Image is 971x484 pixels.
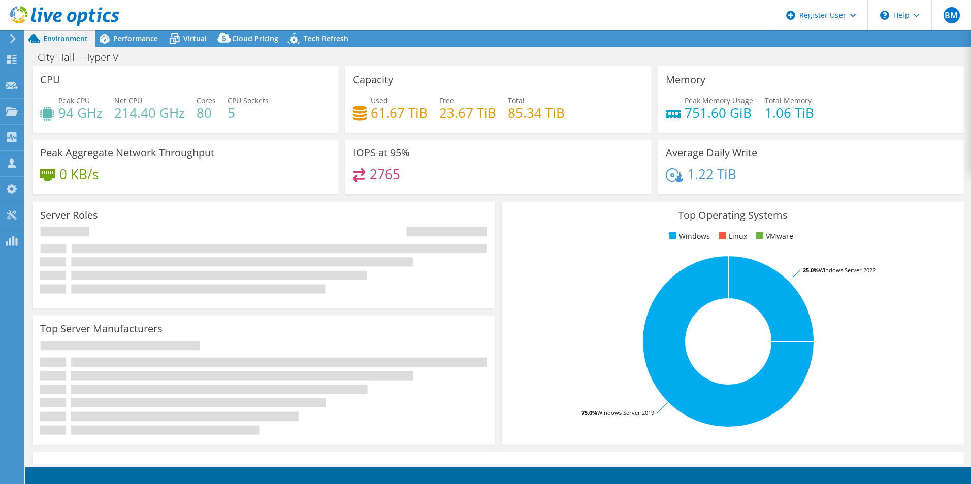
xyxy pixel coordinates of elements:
[667,231,710,242] li: Windows
[33,52,135,63] h1: City Hall - Hyper V
[232,33,278,43] span: Cloud Pricing
[40,323,163,334] h3: Top Server Manufacturers
[304,33,348,43] span: Tech Refresh
[666,147,757,158] h3: Average Daily Write
[754,231,793,242] li: VMware
[228,96,269,106] span: CPU Sockets
[40,147,214,158] h3: Peak Aggregate Network Throughput
[59,168,99,180] h4: 0 KB/s
[880,11,889,20] svg: \n
[58,107,103,118] h4: 94 GHz
[597,409,654,417] tspan: Windows Server 2019
[685,107,753,118] h4: 751.60 GiB
[687,168,736,180] h4: 1.22 TiB
[666,74,705,85] h3: Memory
[183,33,207,43] span: Virtual
[114,96,142,106] span: Net CPU
[353,147,410,158] h3: IOPS at 95%
[40,74,60,85] h3: CPU
[581,409,597,417] tspan: 75.0%
[717,231,747,242] li: Linux
[765,107,814,118] h4: 1.06 TiB
[197,96,216,106] span: Cores
[371,96,388,106] span: Used
[43,33,88,43] span: Environment
[765,96,812,106] span: Total Memory
[371,107,428,118] h4: 61.67 TiB
[508,107,565,118] h4: 85.34 TiB
[228,107,269,118] h4: 5
[58,96,90,106] span: Peak CPU
[439,107,496,118] h4: 23.67 TiB
[803,266,819,274] tspan: 25.0%
[685,96,753,106] span: Peak Memory Usage
[114,107,185,118] h4: 214.40 GHz
[508,96,525,106] span: Total
[353,74,393,85] h3: Capacity
[370,168,400,180] h4: 2765
[819,266,876,274] tspan: Windows Server 2022
[113,33,158,43] span: Performance
[944,7,960,23] span: BM
[197,107,216,118] h4: 80
[509,210,956,221] h3: Top Operating Systems
[439,96,454,106] span: Free
[40,210,98,221] h3: Server Roles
